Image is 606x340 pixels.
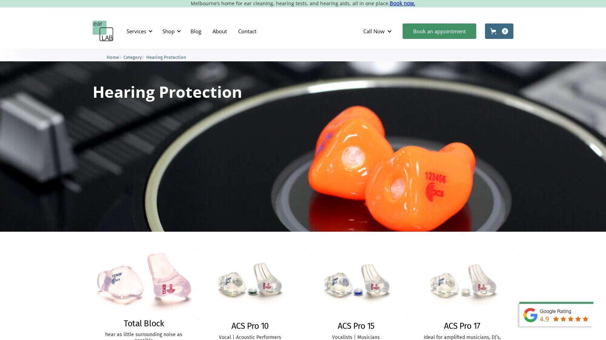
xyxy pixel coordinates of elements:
[403,23,476,39] a: Book an appointment
[146,54,186,60] a: Hearing Protection
[233,21,262,41] a: Contact
[485,23,513,39] a: Open cart
[93,84,242,100] h1: Hearing Protection
[122,21,155,42] div: Services
[107,54,123,61] li: 〉
[123,54,146,61] li: 〉
[146,55,186,60] span: Hearing Protection
[231,321,269,331] h2: ACS Pro 10
[93,21,114,42] a: home
[162,28,175,35] div: Shop
[123,55,142,60] span: Category
[124,319,164,329] h2: Total Block
[123,54,142,60] a: Category
[363,28,385,35] div: Call Now
[502,28,508,34] div: 0
[411,249,514,319] img: ACS Pro 17
[107,54,119,60] a: Home
[158,21,183,42] div: Shop
[107,55,119,60] span: Home
[185,21,207,41] a: Blog
[444,321,480,331] h2: ACS Pro 17
[127,28,146,35] div: Services
[338,321,375,331] h2: ACS Pro 15
[207,21,233,41] a: About
[199,249,302,319] img: ACS Pro 10
[358,21,399,42] div: Call Now
[93,249,195,317] img: Total Block
[305,249,408,319] img: ACS Pro 15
